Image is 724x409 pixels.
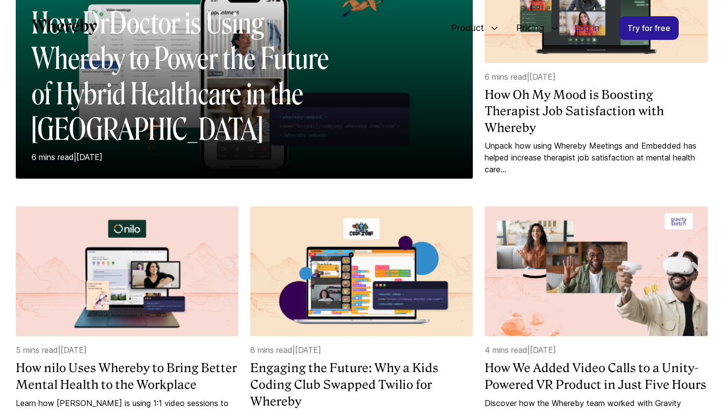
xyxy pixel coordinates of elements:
[250,344,473,356] p: 8 mins read | [DATE]
[16,344,238,356] p: 5 mins read | [DATE]
[566,17,607,39] a: Log in
[485,344,707,356] p: 4 mins read | [DATE]
[32,151,352,163] p: 6 mins read | [DATE]
[32,5,352,147] h2: How DrDoctor is Using Whereby to Power the Future of Hybrid Healthcare in the [GEOGRAPHIC_DATA]
[32,18,97,38] a: Whereby
[506,12,547,44] span: Pricing
[485,360,707,393] a: How We Added Video Calls to a Unity-Powered VR Product in Just Five Hours
[485,71,707,83] p: 6 mins read | [DATE]
[485,87,707,136] a: How Oh My Mood is Boosting Therapist Job Satisfaction with Whereby
[485,140,707,175] a: Unpack how using Whereby Meetings and Embedded has helped increase therapist job satisfaction at ...
[32,18,97,35] svg: Whereby
[441,12,487,44] span: Product
[619,16,679,40] a: Try for free
[16,360,238,393] a: How nilo Uses Whereby to Bring Better Mental Health to the Workplace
